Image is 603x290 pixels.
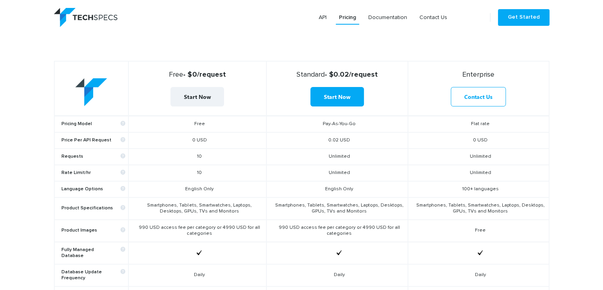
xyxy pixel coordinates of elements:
td: 990 USD access fee per category or 4990 USD for all categories [128,220,266,242]
a: Contact Us [416,10,450,25]
td: Unlimited [266,165,408,181]
td: Flat rate [408,116,549,132]
td: 10 [128,165,266,181]
td: 990 USD access fee per category or 4990 USD for all categories [266,220,408,242]
td: Unlimited [266,149,408,165]
td: 0.02 USD [266,132,408,149]
b: Fully Managed Database [61,247,125,259]
td: Unlimited [408,165,549,181]
b: Rate Limit/hr [61,170,125,176]
td: Smartphones, Tablets, Smartwatches, Laptops, Desktops, GPUs, TVs and Monitors [266,197,408,220]
td: Free [128,116,266,132]
img: logo [54,8,117,27]
b: Product Images [61,228,125,234]
td: Daily [266,264,408,286]
a: Documentation [365,10,410,25]
img: table-logo.png [75,78,107,106]
b: Product Specifications [61,205,125,211]
strong: - $0.02/request [270,70,404,79]
td: Unlimited [408,149,549,165]
b: Requests [61,154,125,160]
span: Enterprise [462,71,494,78]
b: Language Options [61,186,125,192]
h2: Choose a plan that fits your needs [54,19,549,61]
span: Standard [297,71,325,78]
td: Daily [128,264,266,286]
td: 10 [128,149,266,165]
td: Free [408,220,549,242]
td: Pay-As-You-Go [266,116,408,132]
td: Smartphones, Tablets, Smartwatches, Laptops, Desktops, GPUs, TVs and Monitors [128,197,266,220]
td: Daily [408,264,549,286]
td: Smartphones, Tablets, Smartwatches, Laptops, Desktops, GPUs, TVs and Monitors [408,197,549,220]
a: API [316,10,330,25]
td: English Only [266,181,408,197]
td: English Only [128,181,266,197]
a: Start Now [170,87,224,106]
a: Get Started [498,9,549,26]
td: 0 USD [408,132,549,149]
a: Contact Us [451,87,506,106]
a: Pricing [336,10,359,25]
strong: - $0/request [132,70,263,79]
b: Price Per API Request [61,137,125,143]
b: Database Update Frequency [61,269,125,281]
a: Start Now [310,87,364,106]
td: 0 USD [128,132,266,149]
span: Free [169,71,183,78]
td: 100+ languages [408,181,549,197]
b: Pricing Model [61,121,125,127]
